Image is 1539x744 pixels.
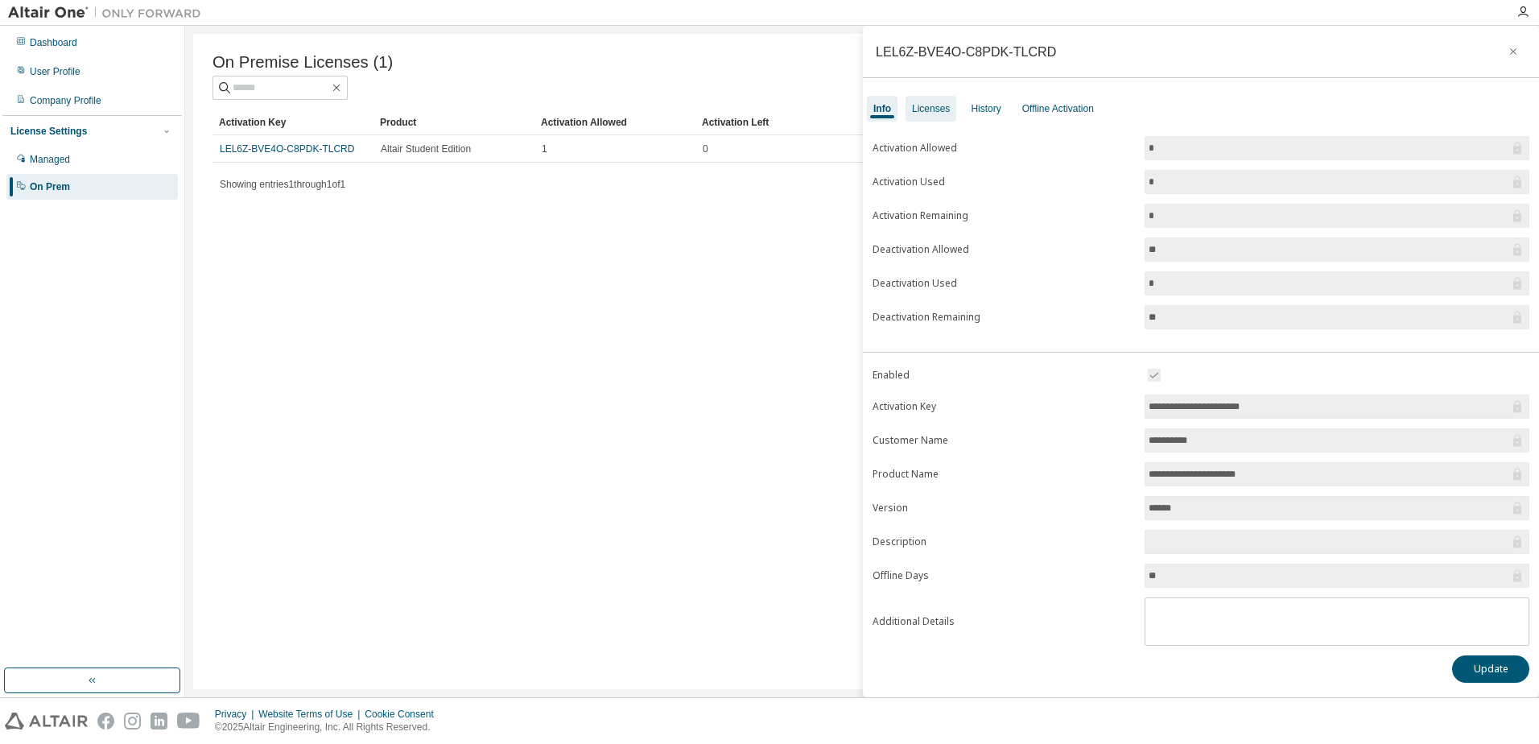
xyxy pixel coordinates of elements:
label: Customer Name [873,434,1135,447]
div: Product [380,110,528,135]
label: Deactivation Allowed [873,243,1135,256]
img: linkedin.svg [151,713,167,730]
label: Offline Days [873,569,1135,582]
div: Offline Activation [1022,102,1094,115]
img: altair_logo.svg [5,713,88,730]
div: History [971,102,1001,115]
div: Activation Allowed [541,110,689,135]
label: Activation Key [873,400,1135,413]
label: Activation Used [873,176,1135,188]
div: LEL6Z-BVE4O-C8PDK-TLCRD [876,45,1056,58]
label: Enabled [873,369,1135,382]
button: Update [1452,655,1529,683]
label: Activation Remaining [873,209,1135,222]
span: 0 [703,143,708,155]
div: Activation Key [219,110,367,135]
img: instagram.svg [124,713,141,730]
a: LEL6Z-BVE4O-C8PDK-TLCRD [220,143,354,155]
label: Deactivation Used [873,277,1135,290]
label: Product Name [873,468,1135,481]
label: Description [873,535,1135,548]
span: On Premise Licenses (1) [212,53,393,72]
div: Cookie Consent [365,708,443,721]
div: Privacy [215,708,258,721]
img: facebook.svg [97,713,114,730]
img: Altair One [8,5,209,21]
label: Deactivation Remaining [873,311,1135,324]
span: 1 [542,143,547,155]
div: Dashboard [30,36,77,49]
div: Managed [30,153,70,166]
div: Licenses [912,102,950,115]
div: Info [873,102,891,115]
div: User Profile [30,65,80,78]
span: Showing entries 1 through 1 of 1 [220,179,345,190]
span: Altair Student Edition [381,143,471,155]
img: youtube.svg [177,713,200,730]
p: © 2025 Altair Engineering, Inc. All Rights Reserved. [215,721,444,734]
div: Website Terms of Use [258,708,365,721]
div: Activation Left [702,110,850,135]
div: Company Profile [30,94,101,107]
label: Version [873,502,1135,515]
label: Additional Details [873,615,1135,628]
div: License Settings [10,125,87,138]
label: Activation Allowed [873,142,1135,155]
div: On Prem [30,180,70,193]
